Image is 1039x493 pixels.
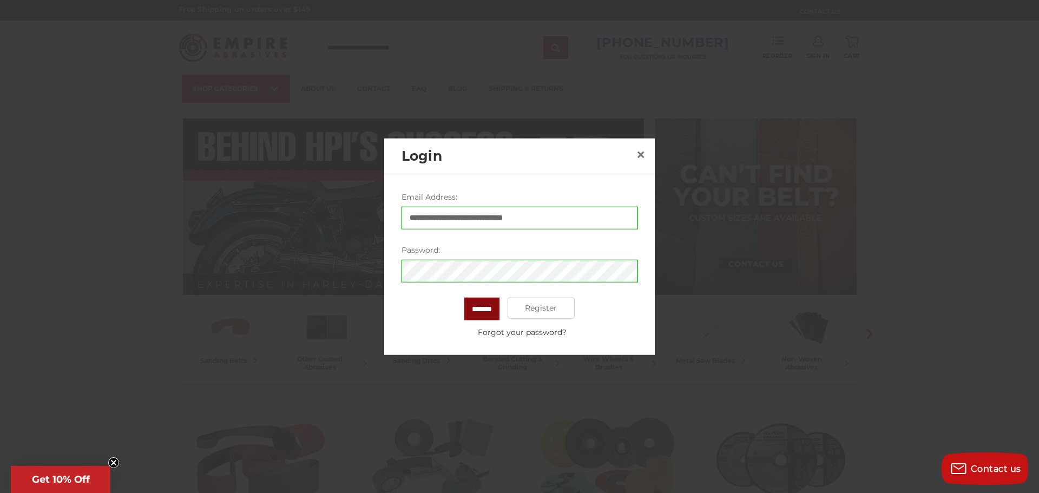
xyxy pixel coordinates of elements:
a: Close [632,146,649,163]
button: Close teaser [108,457,119,468]
div: Get 10% OffClose teaser [11,466,110,493]
label: Email Address: [402,191,638,202]
a: Register [508,297,575,319]
label: Password: [402,244,638,255]
span: Get 10% Off [32,474,90,485]
h2: Login [402,146,632,166]
span: Contact us [971,464,1021,474]
button: Contact us [942,452,1028,485]
a: Forgot your password? [407,326,637,338]
span: × [636,144,646,165]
